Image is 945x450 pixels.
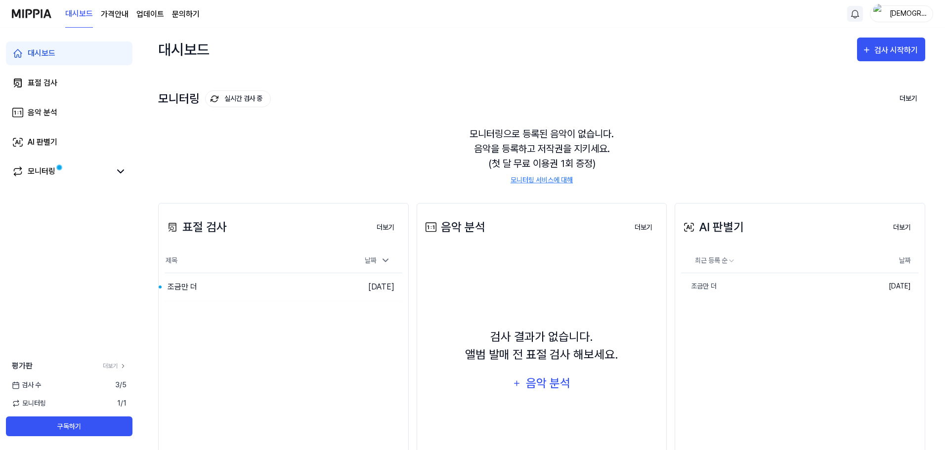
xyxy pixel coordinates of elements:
a: 업데이트 [136,8,164,20]
div: 음악 분석 [524,374,571,393]
button: 구독하기 [6,416,132,436]
th: 날짜 [861,249,919,273]
a: 대시보드 [6,41,132,65]
div: 음악 분석 [423,218,485,236]
a: 모니터링 서비스에 대해 [511,175,573,185]
button: 더보기 [369,218,402,238]
a: 더보기 [627,217,660,238]
div: 검사 결과가 없습니다. 앨범 발매 전 표절 검사 해보세요. [465,328,618,364]
a: 더보기 [885,217,919,238]
span: 3 / 5 [115,380,127,390]
th: 제목 [165,249,343,273]
div: AI 판별기 [28,136,57,148]
a: 더보기 [103,362,127,370]
button: profile[DEMOGRAPHIC_DATA] [870,5,933,22]
a: 문의하기 [172,8,200,20]
td: [DATE] [343,273,402,301]
div: 검사 시작하기 [874,44,920,57]
a: 모니터링 [12,165,111,177]
a: 더보기 [369,217,402,238]
button: 음악 분석 [506,371,577,395]
a: 가격안내 [101,8,129,20]
div: [DEMOGRAPHIC_DATA] [888,8,927,19]
img: profile [873,4,885,24]
img: monitoring Icon [211,95,218,103]
div: 모니터링 [158,90,271,107]
button: 더보기 [627,218,660,238]
div: 대시보드 [28,47,55,59]
a: 표절 검사 [6,71,132,95]
button: 검사 시작하기 [857,38,925,61]
div: 표절 검사 [28,77,57,89]
div: 날짜 [361,252,394,269]
div: AI 판별기 [681,218,744,236]
span: 검사 수 [12,380,41,390]
div: 조금만 더 [681,281,717,291]
a: 음악 분석 [6,101,132,124]
div: 조금만 더 [168,281,197,293]
div: 표절 검사 [165,218,227,236]
span: 1 / 1 [117,398,127,409]
div: 모니터링 [28,165,55,177]
a: 대시보드 [65,0,93,28]
button: 실시간 검사 중 [205,90,271,107]
button: 더보기 [892,88,925,109]
div: 대시보드 [158,38,210,61]
div: 모니터링으로 등록된 음악이 없습니다. 음악을 등록하고 저작권을 지키세요. (첫 달 무료 이용권 1회 증정) [158,115,925,197]
td: [DATE] [861,273,919,299]
a: AI 판별기 [6,130,132,154]
img: 알림 [849,8,861,20]
a: 조금만 더 [681,273,861,299]
div: 음악 분석 [28,107,57,119]
span: 평가판 [12,360,33,372]
span: 모니터링 [12,398,46,409]
button: 더보기 [885,218,919,238]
